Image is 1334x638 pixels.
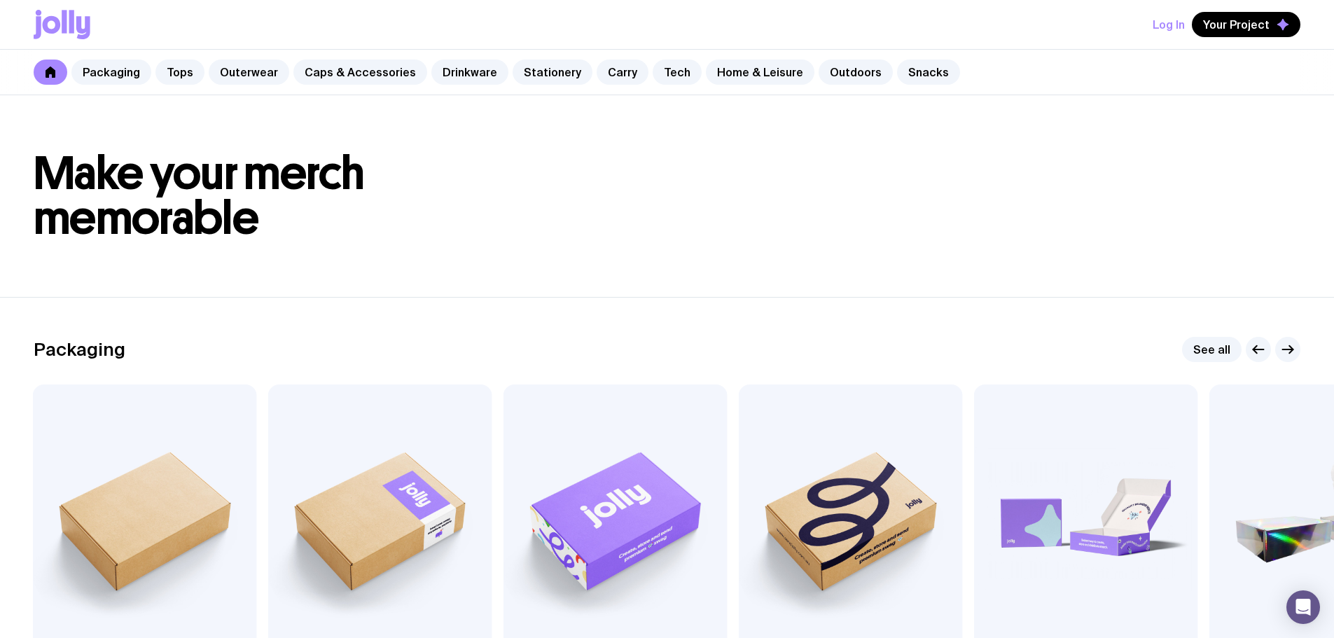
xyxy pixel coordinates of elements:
a: Carry [597,60,648,85]
div: Open Intercom Messenger [1286,590,1320,624]
a: Tops [155,60,204,85]
a: Packaging [71,60,151,85]
button: Your Project [1192,12,1300,37]
a: Tech [653,60,702,85]
a: Stationery [513,60,592,85]
a: Caps & Accessories [293,60,427,85]
button: Log In [1153,12,1185,37]
span: Make your merch memorable [34,146,365,246]
span: Your Project [1203,18,1270,32]
h2: Packaging [34,339,125,360]
a: See all [1182,337,1242,362]
a: Outdoors [819,60,893,85]
a: Home & Leisure [706,60,814,85]
a: Drinkware [431,60,508,85]
a: Outerwear [209,60,289,85]
a: Snacks [897,60,960,85]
